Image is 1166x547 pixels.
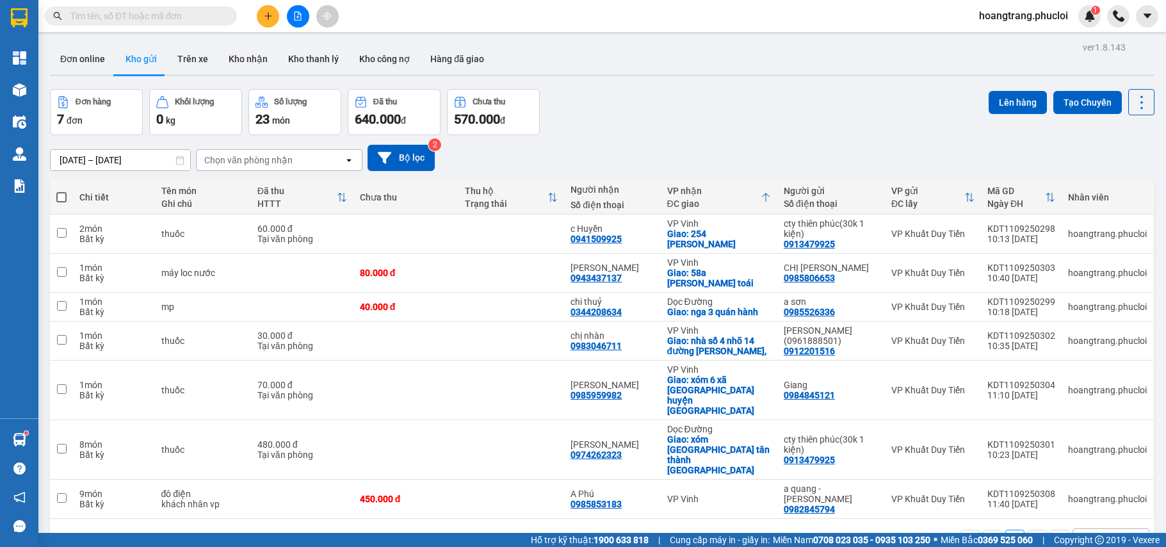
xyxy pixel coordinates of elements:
div: Thu hộ [465,186,547,196]
div: Bất kỳ [79,273,149,283]
div: hoangtrang.phucloi [1068,268,1147,278]
th: Toggle SortBy [661,181,777,215]
button: Kho thanh lý [278,44,349,74]
div: hoangtrang.phucloi [1068,445,1147,455]
div: hoangtrang.phucloi [1068,494,1147,504]
div: 0912201516 [784,346,835,356]
img: solution-icon [13,179,26,193]
div: 0985526336 [784,307,835,317]
div: 9 món [79,489,149,499]
div: hoangtrang.phucloi [1068,336,1147,346]
span: 0 [156,111,163,127]
div: VP Vinh [667,218,771,229]
div: VP Khuất Duy Tiến [891,336,975,346]
div: hoangtrang.phucloi [1068,229,1147,239]
div: Số lượng [274,97,307,106]
div: ĐC giao [667,199,761,209]
div: 10:40 [DATE] [987,273,1055,283]
input: Tìm tên, số ĐT hoặc mã đơn [70,9,222,23]
div: Dọc Đường [667,424,771,434]
div: thuốc [161,445,245,455]
span: 7 [57,111,64,127]
div: Giang [784,380,879,390]
div: a sơn [784,297,879,307]
strong: 0369 525 060 [978,535,1033,545]
div: c Huyền [571,224,654,234]
div: VP Khuất Duy Tiến [891,445,975,455]
span: caret-down [1142,10,1153,22]
div: Nhân viên [1068,192,1147,202]
div: Tên món [161,186,245,196]
div: KDT1109250299 [987,297,1055,307]
div: 1 món [79,297,149,307]
div: VP Vinh [667,257,771,268]
button: Lên hàng [989,91,1047,114]
img: warehouse-icon [13,83,26,97]
div: Chi tiết [79,192,149,202]
div: Bất kỳ [79,341,149,351]
div: cao minh (0961888501) [784,325,879,346]
div: 0913479925 [784,239,835,249]
div: 0974262323 [571,450,622,460]
div: Đã thu [257,186,337,196]
div: VP Khuất Duy Tiến [891,302,975,312]
span: 1 [1093,6,1097,15]
button: Đơn hàng7đơn [50,89,143,135]
div: cty thiên phúc(30k 1 kiện) [784,434,879,455]
div: Ngày ĐH [987,199,1045,209]
div: khách nhân vp [161,499,245,509]
button: Kho công nợ [349,44,420,74]
div: VP Vinh [667,364,771,375]
div: Tại văn phòng [257,390,347,400]
div: Giao: nga 3 quán hành [667,307,771,317]
button: Bộ lọc [368,145,435,171]
div: chi thuỷ [571,297,654,307]
div: hoangtrang.phucloi [1068,302,1147,312]
div: mp [161,302,245,312]
div: VP Khuất Duy Tiến [891,385,975,395]
span: | [658,533,660,547]
div: Đã thu [373,97,397,106]
img: warehouse-icon [13,115,26,129]
th: Toggle SortBy [981,181,1062,215]
div: KDT1109250303 [987,263,1055,273]
div: Khối lượng [175,97,214,106]
span: Miền Nam [773,533,930,547]
button: file-add [287,5,309,28]
div: 1 món [79,331,149,341]
span: Hỗ trợ kỹ thuật: [531,533,649,547]
div: a quang - Hà Linh [784,484,879,504]
div: A Phú [571,489,654,499]
div: 40.000 đ [360,302,453,312]
span: question-circle [13,462,26,475]
div: 0984845121 [784,390,835,400]
div: 0943437137 [571,273,622,283]
button: Số lượng23món [248,89,341,135]
div: VP gửi [891,186,964,196]
div: Số điện thoại [571,200,654,210]
div: Người nhận [571,184,654,195]
sup: 2 [428,138,441,151]
span: đ [401,115,406,126]
div: Tại văn phòng [257,450,347,460]
div: thuốc [161,336,245,346]
img: dashboard-icon [13,51,26,65]
div: Giao: xóm tân minh tân thành yên thành [667,434,771,475]
div: máy loc nước [161,268,245,278]
div: VP Khuất Duy Tiến [891,229,975,239]
div: Ghi chú [161,199,245,209]
th: Toggle SortBy [251,181,353,215]
button: Đã thu640.000đ [348,89,441,135]
div: 480.000 đ [257,439,347,450]
button: Tạo Chuyến [1053,91,1122,114]
sup: 1 [1091,6,1100,15]
div: VP Vinh [667,494,771,504]
img: icon-new-feature [1084,10,1096,22]
div: thuốc [161,229,245,239]
div: 10 / trang [1081,533,1121,546]
div: trần thị sao [571,380,654,390]
div: 10:18 [DATE] [987,307,1055,317]
div: Chưa thu [473,97,505,106]
button: caret-down [1136,5,1158,28]
div: KDT1109250302 [987,331,1055,341]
